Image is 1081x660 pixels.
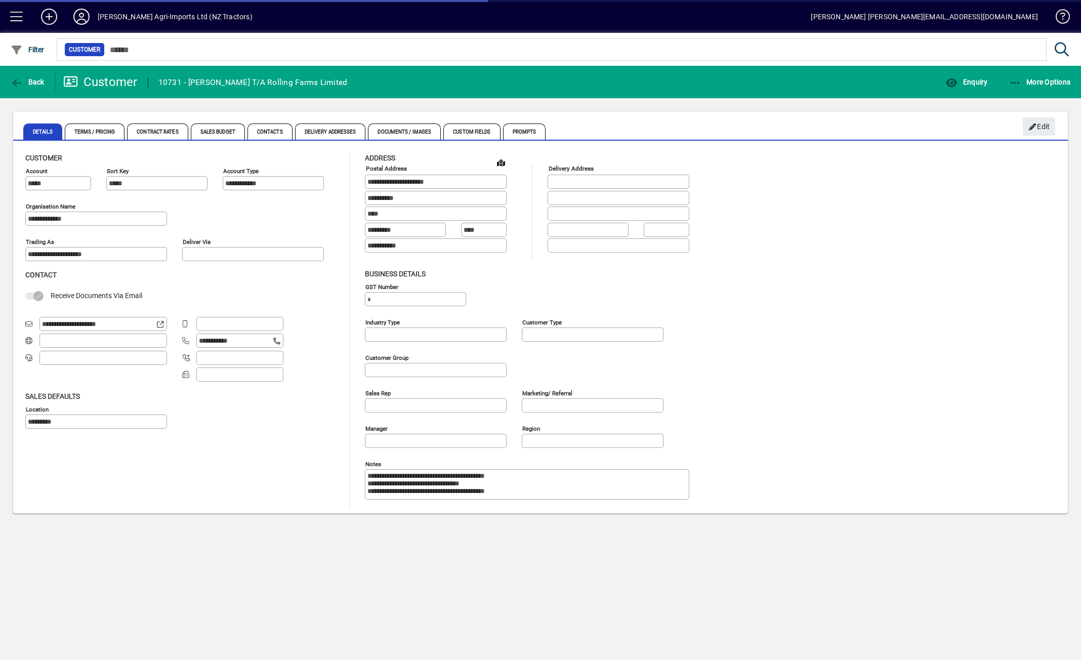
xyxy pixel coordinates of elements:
[945,78,987,86] span: Enquiry
[368,123,441,140] span: Documents / Images
[493,154,509,171] a: View on map
[223,168,259,175] mat-label: Account Type
[1009,78,1071,86] span: More Options
[365,389,391,396] mat-label: Sales rep
[11,78,45,86] span: Back
[65,123,125,140] span: Terms / Pricing
[183,238,211,245] mat-label: Deliver via
[443,123,500,140] span: Custom Fields
[191,123,245,140] span: Sales Budget
[69,45,100,55] span: Customer
[107,168,129,175] mat-label: Sort key
[127,123,188,140] span: Contract Rates
[23,123,62,140] span: Details
[8,40,47,59] button: Filter
[25,271,57,279] span: Contact
[8,73,47,91] button: Back
[365,318,400,325] mat-label: Industry type
[365,354,408,361] mat-label: Customer group
[365,154,395,162] span: Address
[522,389,572,396] mat-label: Marketing/ Referral
[365,425,388,432] mat-label: Manager
[63,74,138,90] div: Customer
[26,238,54,245] mat-label: Trading as
[158,74,348,91] div: 10731 - [PERSON_NAME] T/A Rolling Farms Limited
[503,123,546,140] span: Prompts
[11,46,45,54] span: Filter
[33,8,65,26] button: Add
[65,8,98,26] button: Profile
[98,9,253,25] div: [PERSON_NAME] Agri-Imports Ltd (NZ Tractors)
[943,73,990,91] button: Enquiry
[26,405,49,412] mat-label: Location
[811,9,1038,25] div: [PERSON_NAME] [PERSON_NAME][EMAIL_ADDRESS][DOMAIN_NAME]
[1023,117,1055,136] button: Edit
[25,154,62,162] span: Customer
[1028,118,1050,135] span: Edit
[1048,2,1068,35] a: Knowledge Base
[522,318,562,325] mat-label: Customer type
[26,203,75,210] mat-label: Organisation name
[295,123,366,140] span: Delivery Addresses
[522,425,540,432] mat-label: Region
[365,460,381,467] mat-label: Notes
[1007,73,1073,91] button: More Options
[365,283,398,290] mat-label: GST Number
[26,168,48,175] mat-label: Account
[25,392,80,400] span: Sales defaults
[247,123,293,140] span: Contacts
[365,270,426,278] span: Business details
[51,292,142,300] span: Receive Documents Via Email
